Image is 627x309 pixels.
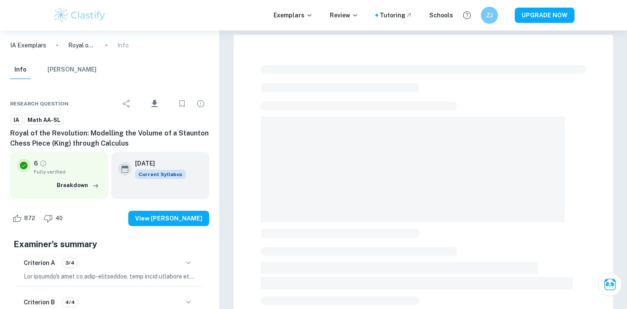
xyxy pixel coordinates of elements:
[135,170,186,179] div: This exemplar is based on the current syllabus. Feel free to refer to it for inspiration/ideas wh...
[24,115,64,125] a: Math AA-SL
[41,212,67,225] div: Dislike
[53,7,107,24] img: Clastify logo
[128,211,209,226] button: View [PERSON_NAME]
[429,11,453,20] a: Schools
[273,11,313,20] p: Exemplars
[11,116,22,124] span: IA
[118,95,135,112] div: Share
[380,11,412,20] a: Tutoring
[24,298,55,307] h6: Criterion B
[24,272,196,281] p: Lor ipsumdo's amet co adip-elitseddoe, temp incid utlabore etdolorem al enimadminimv, quis, nos e...
[460,8,474,22] button: Help and Feedback
[14,238,206,251] h5: Examiner's summary
[34,159,38,168] p: 6
[10,41,46,50] a: IA Exemplars
[51,214,67,223] span: 40
[10,128,209,149] h6: Royal of the Revolution: Modelling the Volume of a Staunton Chess Piece (King) through Calculus
[24,258,55,268] h6: Criterion A
[117,41,129,50] p: Info
[10,61,30,79] button: Info
[39,160,47,167] a: Grade fully verified
[62,259,77,267] span: 3/4
[484,11,494,20] h6: ZJ
[598,273,622,296] button: Ask Clai
[34,168,101,176] span: Fully verified
[174,95,191,112] div: Bookmark
[62,298,78,306] span: 4/4
[135,170,186,179] span: Current Syllabus
[10,212,40,225] div: Like
[25,116,64,124] span: Math AA-SL
[137,93,172,115] div: Download
[47,61,97,79] button: [PERSON_NAME]
[68,41,95,50] p: Royal of the Revolution: Modelling the Volume of a Staunton Chess Piece (King) through Calculus
[55,179,101,192] button: Breakdown
[192,95,209,112] div: Report issue
[481,7,498,24] button: ZJ
[10,115,22,125] a: IA
[135,159,179,168] h6: [DATE]
[10,100,69,108] span: Research question
[330,11,359,20] p: Review
[515,8,575,23] button: UPGRADE NOW
[19,214,40,223] span: 872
